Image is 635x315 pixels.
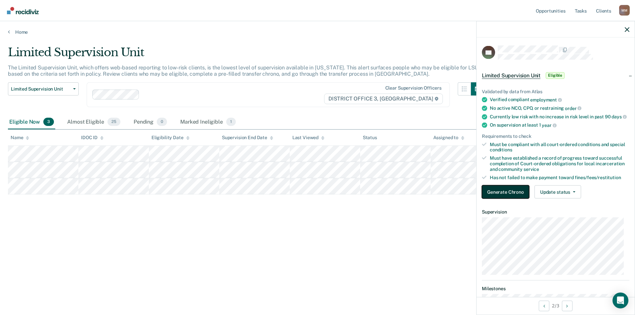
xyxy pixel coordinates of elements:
dt: Milestones [482,286,629,292]
a: Home [8,29,627,35]
div: Supervision End Date [222,135,273,140]
div: Pending [132,115,168,130]
div: Limited Supervision UnitEligible [477,65,635,86]
span: Eligible [546,72,565,79]
span: DISTRICT OFFICE 3, [GEOGRAPHIC_DATA] [324,94,443,104]
div: Must have established a record of progress toward successful completion of Court-ordered obligati... [490,155,629,172]
div: Marked Ineligible [179,115,237,130]
div: Last Viewed [292,135,324,140]
span: service [524,166,539,172]
button: Generate Chrono [482,185,529,199]
span: year [542,122,556,128]
p: The Limited Supervision Unit, which offers web-based reporting to low-risk clients, is the lowest... [8,64,478,77]
span: fines/fees/restitution [575,175,621,180]
div: Limited Supervision Unit [8,46,484,64]
div: Must be compliant with all court-ordered conditions and special conditions [490,141,629,153]
div: 2 / 3 [477,297,635,314]
div: IDOC ID [81,135,104,140]
div: Status [363,135,377,140]
div: No active NCO, CPO, or restraining [490,105,629,111]
button: Previous Opportunity [539,300,549,311]
span: Limited Supervision Unit [11,86,70,92]
div: Requirements to check [482,133,629,139]
button: Update status [534,185,581,199]
div: Currently low risk with no increase in risk level in past 90 [490,114,629,120]
div: Open Intercom Messenger [613,293,628,308]
span: 3 [43,118,54,126]
a: Navigate to form link [482,185,532,199]
div: Almost Eligible [66,115,122,130]
span: Limited Supervision Unit [482,72,540,79]
img: Recidiviz [7,7,39,14]
div: M M [619,5,630,16]
div: Eligibility Date [151,135,190,140]
span: employment [530,97,562,102]
span: days [612,114,626,119]
button: Profile dropdown button [619,5,630,16]
div: Has not failed to make payment toward [490,175,629,180]
div: Eligible Now [8,115,55,130]
span: 1 [226,118,236,126]
span: 0 [157,118,167,126]
div: Validated by data from Atlas [482,89,629,94]
span: 25 [107,118,120,126]
div: Assigned to [433,135,464,140]
span: order [565,105,581,111]
div: Clear supervision officers [385,85,442,91]
dt: Supervision [482,209,629,215]
div: Verified compliant [490,97,629,103]
button: Next Opportunity [562,300,572,311]
div: Name [11,135,29,140]
div: On supervision at least 1 [490,122,629,128]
